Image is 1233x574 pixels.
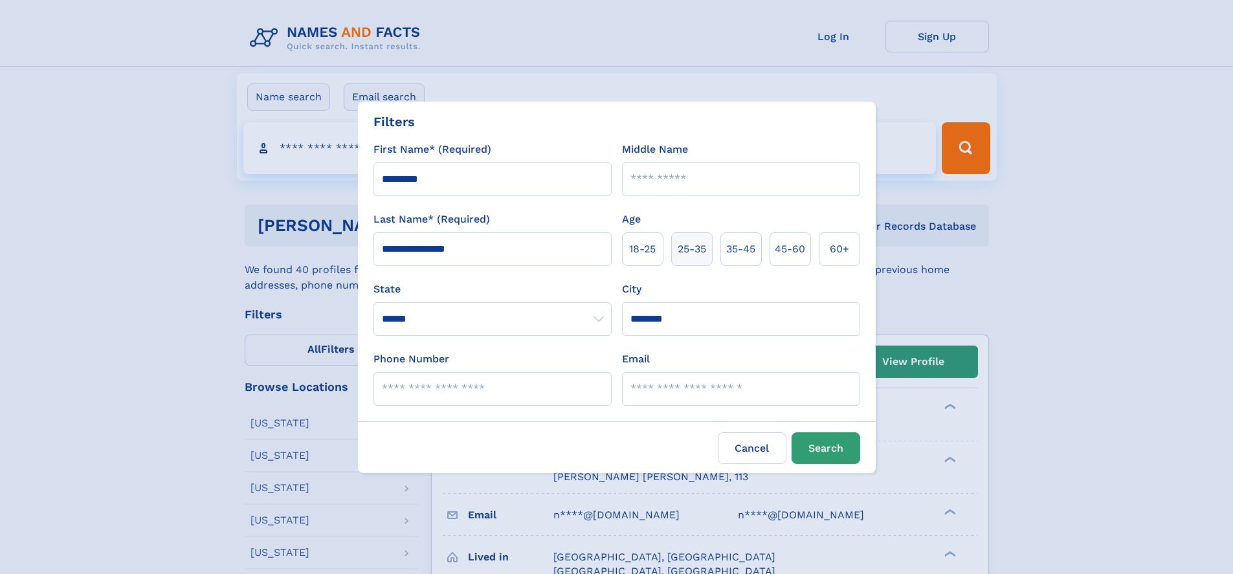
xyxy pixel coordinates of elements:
label: State [373,281,612,297]
label: Middle Name [622,142,688,157]
span: 25‑35 [678,241,706,257]
label: Cancel [718,432,786,464]
button: Search [792,432,860,464]
label: Email [622,351,650,367]
label: First Name* (Required) [373,142,491,157]
span: 35‑45 [726,241,755,257]
span: 18‑25 [629,241,656,257]
label: City [622,281,641,297]
span: 45‑60 [775,241,805,257]
label: Phone Number [373,351,449,367]
label: Last Name* (Required) [373,212,490,227]
span: 60+ [830,241,849,257]
div: Filters [373,112,415,131]
label: Age [622,212,641,227]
